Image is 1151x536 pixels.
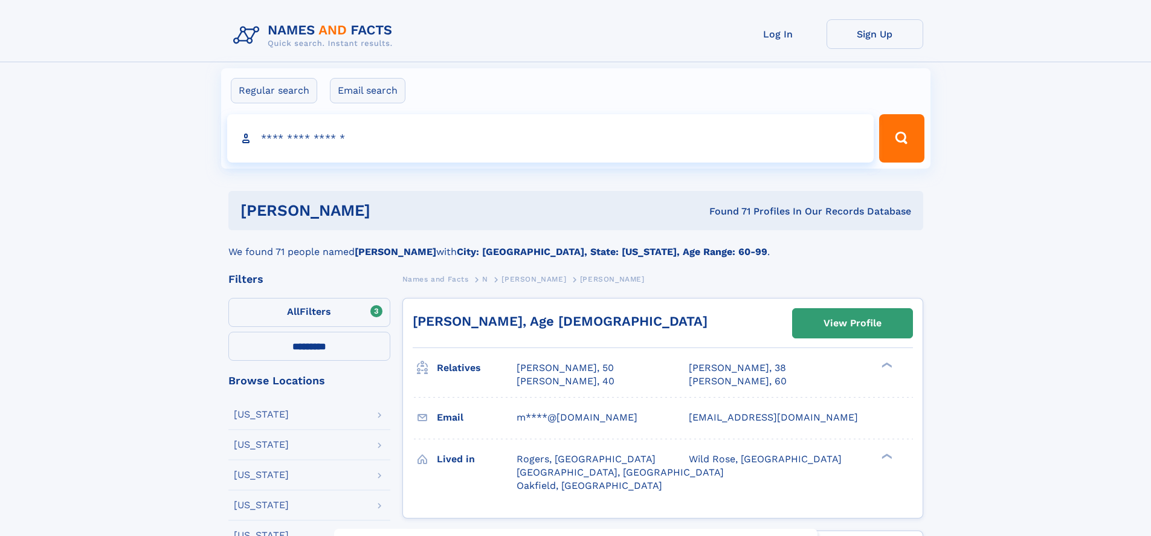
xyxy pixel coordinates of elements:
a: [PERSON_NAME], 38 [689,361,786,375]
input: search input [227,114,874,163]
a: [PERSON_NAME], 60 [689,375,787,388]
div: [US_STATE] [234,470,289,480]
div: ❯ [879,452,893,460]
h1: [PERSON_NAME] [240,203,540,218]
a: [PERSON_NAME], 40 [517,375,614,388]
a: [PERSON_NAME], 50 [517,361,614,375]
span: [EMAIL_ADDRESS][DOMAIN_NAME] [689,412,858,423]
b: [PERSON_NAME] [355,246,436,257]
span: N [482,275,488,283]
div: [US_STATE] [234,410,289,419]
div: We found 71 people named with . [228,230,923,259]
div: ❯ [879,361,893,369]
a: [PERSON_NAME] [501,271,566,286]
h3: Relatives [437,358,517,378]
label: Regular search [231,78,317,103]
div: [US_STATE] [234,500,289,510]
a: N [482,271,488,286]
span: Rogers, [GEOGRAPHIC_DATA] [517,453,656,465]
span: [PERSON_NAME] [501,275,566,283]
h3: Lived in [437,449,517,470]
a: Names and Facts [402,271,469,286]
button: Search Button [879,114,924,163]
div: Filters [228,274,390,285]
div: View Profile [824,309,882,337]
h3: Email [437,407,517,428]
a: Log In [730,19,827,49]
label: Email search [330,78,405,103]
div: [US_STATE] [234,440,289,450]
span: [PERSON_NAME] [580,275,645,283]
div: Browse Locations [228,375,390,386]
span: All [287,306,300,317]
span: [GEOGRAPHIC_DATA], [GEOGRAPHIC_DATA] [517,467,724,478]
label: Filters [228,298,390,327]
a: View Profile [793,309,912,338]
span: Oakfield, [GEOGRAPHIC_DATA] [517,480,662,491]
b: City: [GEOGRAPHIC_DATA], State: [US_STATE], Age Range: 60-99 [457,246,767,257]
div: Found 71 Profiles In Our Records Database [540,205,911,218]
a: Sign Up [827,19,923,49]
span: Wild Rose, [GEOGRAPHIC_DATA] [689,453,842,465]
a: [PERSON_NAME], Age [DEMOGRAPHIC_DATA] [413,314,708,329]
img: Logo Names and Facts [228,19,402,52]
